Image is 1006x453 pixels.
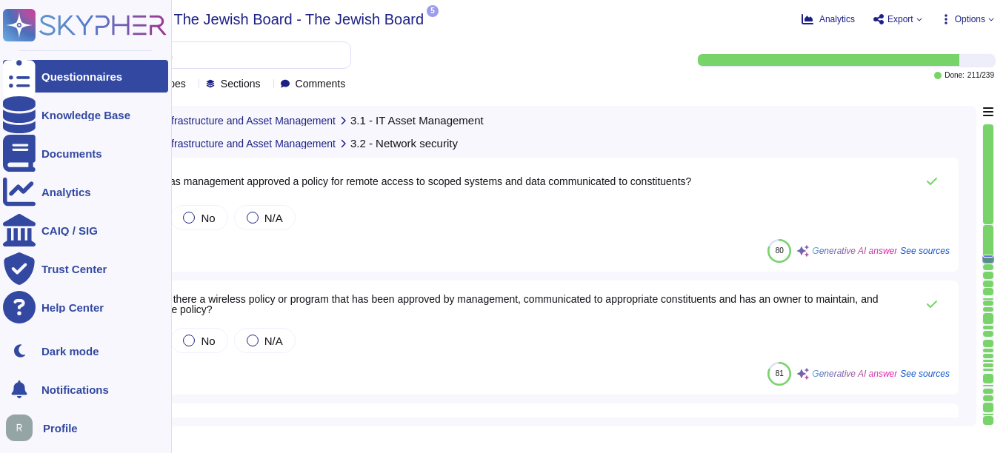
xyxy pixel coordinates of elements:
span: Export [887,15,913,24]
span: Analytics [819,15,855,24]
span: Options [955,15,985,24]
a: CAIQ / SIG [3,214,168,246]
div: Questionnaires [41,71,122,82]
div: Trust Center [41,264,107,275]
span: No [201,212,215,224]
span: No [201,335,215,347]
span: Generative AI answer [812,369,897,378]
span: 211 / 239 [967,72,994,79]
img: user [6,415,33,441]
span: See sources [900,369,950,378]
span: 3.1 - IT Asset Management [350,115,484,126]
div: CAIQ / SIG [41,225,98,236]
span: 80 [776,246,784,255]
a: Trust Center [3,252,168,285]
span: 3.2 - Network security [350,138,458,149]
span: N/A [264,335,283,347]
span: 81 [776,369,784,377]
button: user [3,412,43,444]
span: See sources [900,246,950,255]
a: Knowledge Base [3,98,168,131]
span: Generative AI answer [812,246,897,255]
span: Notifications [41,384,109,395]
input: Search by keywords [59,42,350,68]
div: Help Center [41,302,104,313]
span: Done: [945,72,965,79]
span: 3 - Infrastructure and Asset Management [147,115,336,126]
span: 5 [427,5,439,17]
a: Analytics [3,175,168,208]
div: Documents [41,148,102,159]
a: Documents [3,137,168,170]
div: Knowledge Base [41,110,130,121]
span: Profile [43,423,78,434]
span: 3.2.1 - Has management approved a policy for remote access to scoped systems and data communicate... [130,175,691,187]
span: 3.2.2 - Is there a wireless policy or program that has been approved by management, communicated ... [130,293,878,315]
div: Dark mode [41,346,99,357]
span: The Jewish Board - The Jewish Board [174,12,424,27]
span: Comments [296,78,346,89]
a: Questionnaires [3,60,168,93]
a: Help Center [3,291,168,323]
span: Sections [221,78,261,89]
span: N/A [264,212,283,224]
div: Analytics [41,187,91,198]
button: Analytics [802,13,855,25]
span: 3 - Infrastructure and Asset Management [147,138,336,149]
